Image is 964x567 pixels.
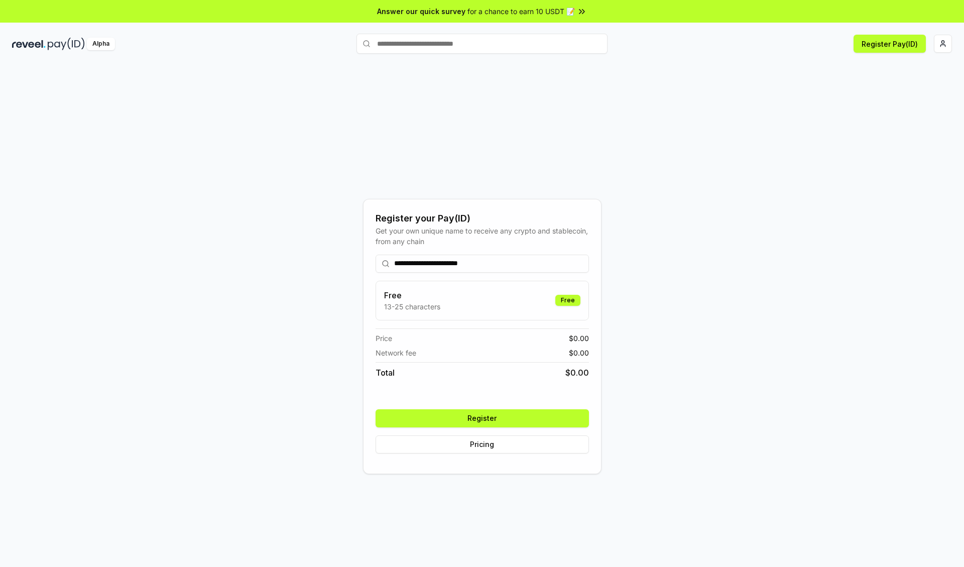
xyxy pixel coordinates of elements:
[384,301,440,312] p: 13-25 characters
[376,435,589,453] button: Pricing
[87,38,115,50] div: Alpha
[377,6,465,17] span: Answer our quick survey
[384,289,440,301] h3: Free
[854,35,926,53] button: Register Pay(ID)
[565,367,589,379] span: $ 0.00
[569,348,589,358] span: $ 0.00
[376,211,589,225] div: Register your Pay(ID)
[569,333,589,344] span: $ 0.00
[376,367,395,379] span: Total
[376,348,416,358] span: Network fee
[555,295,580,306] div: Free
[12,38,46,50] img: reveel_dark
[48,38,85,50] img: pay_id
[376,409,589,427] button: Register
[467,6,575,17] span: for a chance to earn 10 USDT 📝
[376,333,392,344] span: Price
[376,225,589,247] div: Get your own unique name to receive any crypto and stablecoin, from any chain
